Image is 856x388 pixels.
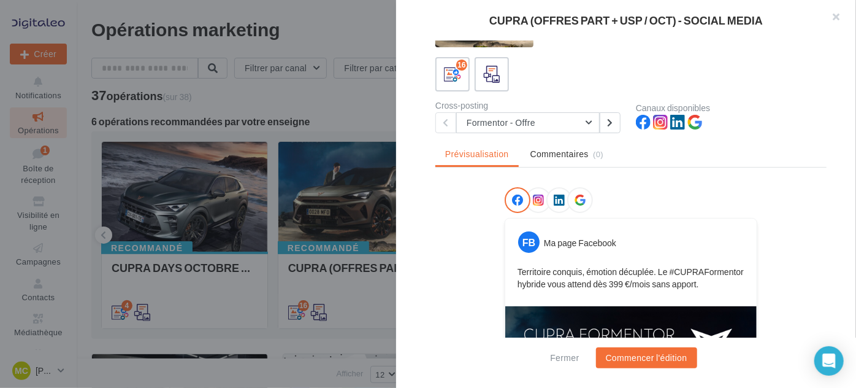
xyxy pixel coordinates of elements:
[456,112,600,133] button: Formentor - Offre
[593,149,603,159] span: (0)
[636,104,827,112] div: Canaux disponibles
[596,347,697,368] button: Commencer l'édition
[530,148,589,160] span: Commentaires
[544,237,616,249] div: Ma page Facebook
[435,101,626,110] div: Cross-posting
[518,231,540,253] div: FB
[545,351,584,365] button: Fermer
[416,15,836,26] div: CUPRA (OFFRES PART + USP / OCT) - SOCIAL MEDIA
[518,266,744,290] p: Territoire conquis, émotion décuplée. Le #CUPRAFormentor hybride vous attend dès 399 €/mois sans ...
[456,60,467,71] div: 16
[814,346,844,376] div: Open Intercom Messenger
